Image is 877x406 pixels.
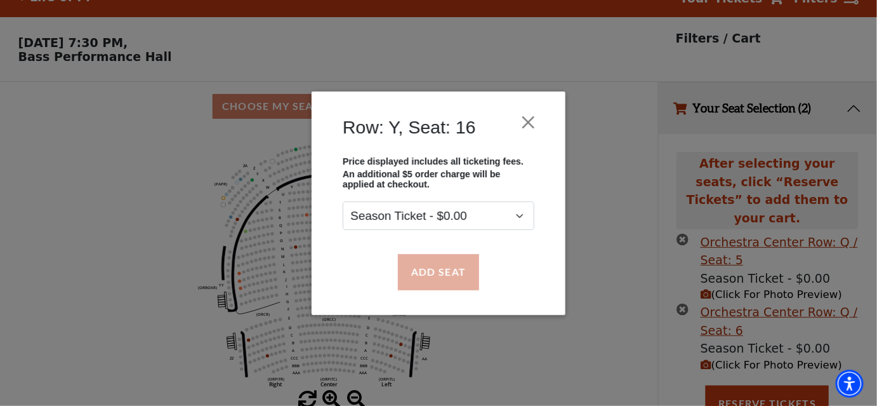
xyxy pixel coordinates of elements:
[343,116,476,138] h4: Row: Y, Seat: 16
[836,370,864,398] div: Accessibility Menu
[517,110,541,134] button: Close
[343,169,534,189] p: An additional $5 order charge will be applied at checkout.
[398,254,479,290] button: Add Seat
[343,156,534,166] p: Price displayed includes all ticketing fees.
